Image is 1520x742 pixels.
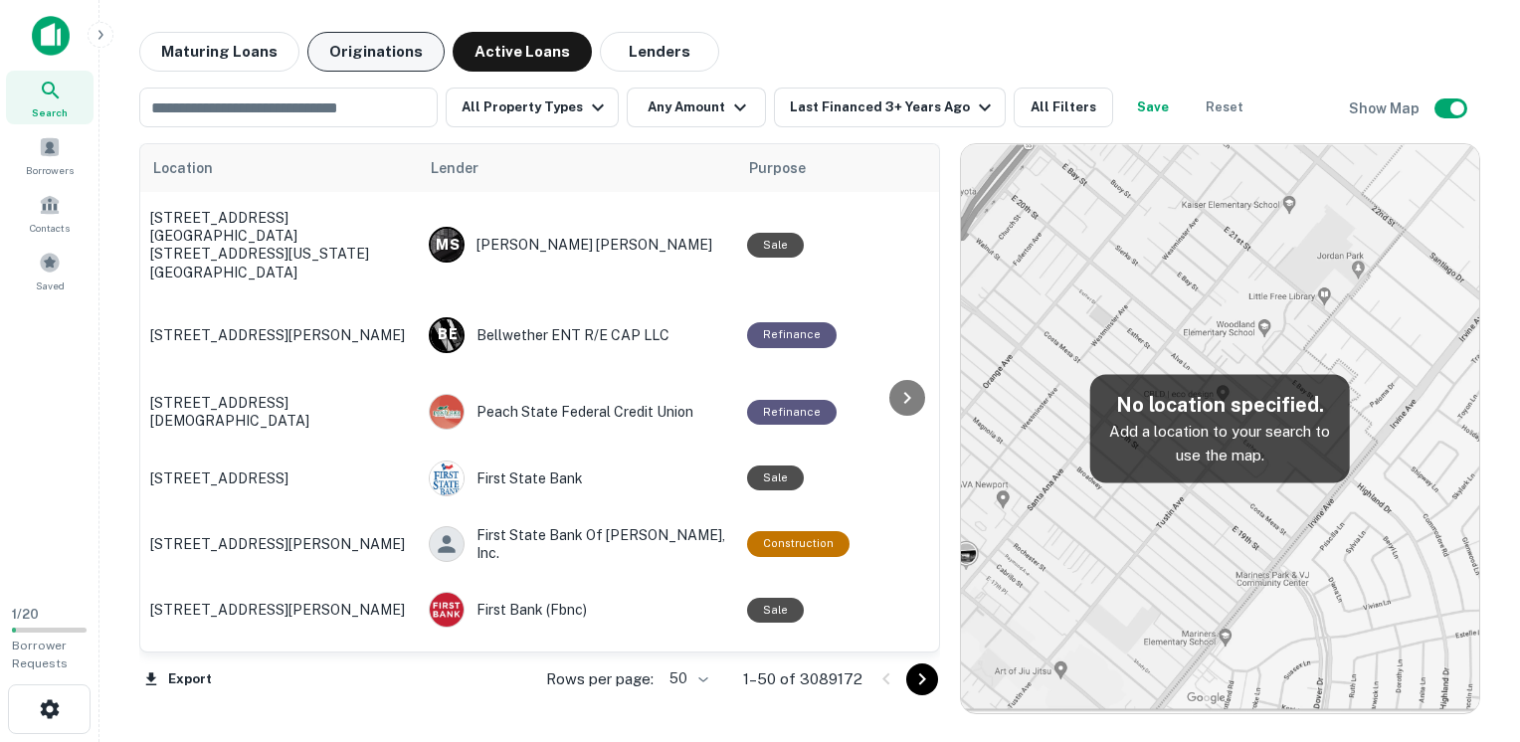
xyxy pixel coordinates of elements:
button: All Property Types [446,88,619,127]
p: [STREET_ADDRESS][DEMOGRAPHIC_DATA] [150,394,409,430]
span: Lender [431,156,478,180]
a: Saved [6,244,94,297]
img: picture [430,593,464,627]
p: Rows per page: [546,667,654,691]
p: [STREET_ADDRESS][PERSON_NAME] [150,326,409,344]
div: Sale [747,598,804,623]
button: Go to next page [906,663,938,695]
button: Reset [1193,88,1256,127]
img: map-placeholder.webp [961,144,1479,713]
div: First State Bank [429,461,727,496]
a: Contacts [6,186,94,240]
div: Last Financed 3+ Years Ago [790,95,997,119]
button: Any Amount [627,88,766,127]
button: Export [139,664,217,694]
span: Search [32,104,68,120]
p: B E [438,324,457,345]
button: Save your search to get updates of matches that match your search criteria. [1121,88,1185,127]
p: [STREET_ADDRESS][PERSON_NAME] [150,601,409,619]
p: [STREET_ADDRESS] [150,469,409,487]
img: capitalize-icon.png [32,16,70,56]
iframe: Chat Widget [1421,583,1520,678]
button: Active Loans [453,32,592,72]
a: Search [6,71,94,124]
span: Contacts [30,220,70,236]
p: 1–50 of 3089172 [743,667,862,691]
span: 1 / 20 [12,607,39,622]
button: All Filters [1014,88,1113,127]
p: [STREET_ADDRESS][PERSON_NAME] [150,535,409,553]
div: This loan purpose was for construction [747,531,850,556]
button: Maturing Loans [139,32,299,72]
div: First Bank (fbnc) [429,592,727,628]
span: Borrowers [26,162,74,178]
div: Bellwether ENT R/E CAP LLC [429,317,727,353]
th: Location [140,144,419,192]
h6: Show Map [1349,97,1423,119]
div: Sale [747,465,804,490]
p: Add a location to your search to use the map. [1106,420,1334,466]
p: M S [436,235,459,256]
div: Peach State Federal Credit Union [429,394,727,430]
button: Lenders [600,32,719,72]
div: [PERSON_NAME] [PERSON_NAME] [429,227,727,263]
div: This loan purpose was for refinancing [747,400,837,425]
span: Saved [36,278,65,293]
th: Lender [419,144,737,192]
span: Borrower Requests [12,639,68,670]
div: This loan purpose was for refinancing [747,322,837,347]
div: 50 [662,664,711,693]
th: Purpose [737,144,947,192]
p: [STREET_ADDRESS][GEOGRAPHIC_DATA][STREET_ADDRESS][US_STATE][GEOGRAPHIC_DATA] [150,209,409,281]
button: Originations [307,32,445,72]
img: picture [430,395,464,429]
img: picture [430,462,464,495]
span: Purpose [749,156,832,180]
span: Location [152,156,239,180]
button: Last Financed 3+ Years Ago [774,88,1006,127]
div: First State Bank Of [PERSON_NAME], Inc. [429,526,727,562]
div: Sale [747,233,804,258]
a: Borrowers [6,128,94,182]
h5: No location specified. [1106,390,1334,420]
